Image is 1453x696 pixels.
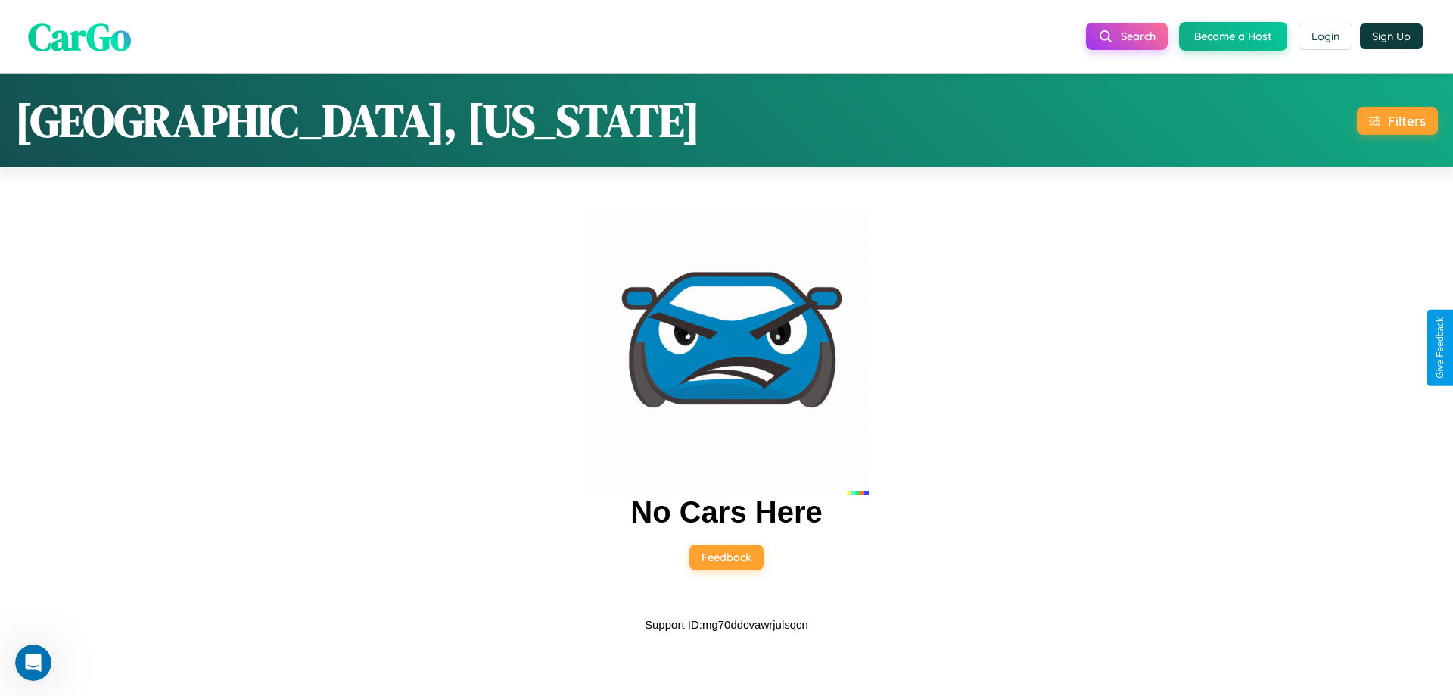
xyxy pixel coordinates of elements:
h1: [GEOGRAPHIC_DATA], [US_STATE] [15,89,700,151]
button: Sign Up [1360,23,1423,49]
button: Filters [1357,107,1438,135]
span: Search [1121,30,1156,43]
button: Feedback [689,545,764,570]
button: Become a Host [1179,22,1287,51]
button: Search [1086,23,1168,50]
button: Login [1299,23,1352,50]
p: Support ID: mg70ddcvawrjulsqcn [645,614,808,635]
span: CarGo [28,10,131,62]
img: car [584,211,869,495]
div: Filters [1388,113,1426,129]
div: Give Feedback [1435,317,1445,379]
h2: No Cars Here [630,495,822,529]
iframe: Intercom live chat [15,645,51,681]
